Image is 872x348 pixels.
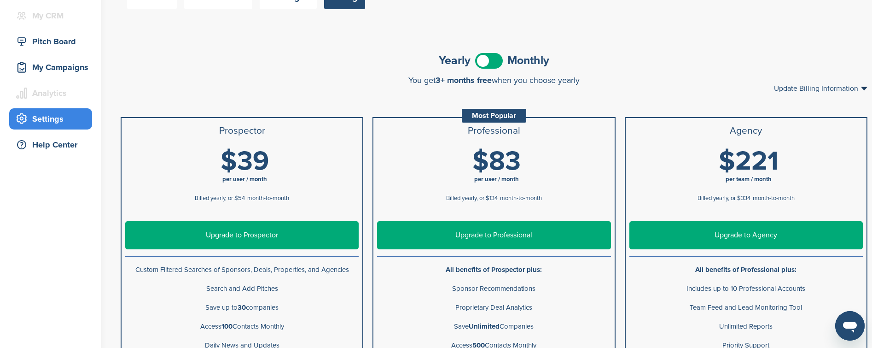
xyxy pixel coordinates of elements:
[835,311,865,341] iframe: Button to launch messaging window
[462,109,526,123] div: Most Popular
[222,176,267,183] span: per user / month
[14,111,92,127] div: Settings
[9,83,92,104] a: Analytics
[446,265,542,274] b: All benefits of Prospector plus:
[774,85,867,92] a: Update Billing Information
[695,265,796,274] b: All benefits of Professional plus:
[14,33,92,50] div: Pitch Board
[446,195,498,202] span: Billed yearly, or $134
[125,283,359,295] p: Search and Add Pitches
[125,302,359,313] p: Save up to companies
[221,322,233,330] b: 100
[14,85,92,101] div: Analytics
[14,59,92,76] div: My Campaigns
[9,57,92,78] a: My Campaigns
[238,303,246,312] b: 30
[377,283,610,295] p: Sponsor Recommendations
[377,125,610,136] h3: Professional
[472,145,521,177] span: $83
[9,134,92,155] a: Help Center
[377,321,610,332] p: Save Companies
[629,125,863,136] h3: Agency
[247,195,289,202] span: month-to-month
[125,221,359,249] a: Upgrade to Prospector
[377,221,610,249] a: Upgrade to Professional
[14,7,92,24] div: My CRM
[474,176,519,183] span: per user / month
[125,264,359,276] p: Custom Filtered Searches of Sponsors, Deals, Properties, and Agencies
[507,55,549,66] span: Monthly
[469,322,500,330] b: Unlimited
[436,75,492,85] span: 3+ months free
[125,321,359,332] p: Access Contacts Monthly
[629,283,863,295] p: Includes up to 10 Professional Accounts
[753,195,795,202] span: month-to-month
[9,108,92,130] a: Settings
[125,125,359,136] h3: Prospector
[629,221,863,249] a: Upgrade to Agency
[14,136,92,153] div: Help Center
[9,5,92,26] a: My CRM
[698,195,750,202] span: Billed yearly, or $334
[629,321,863,332] p: Unlimited Reports
[9,31,92,52] a: Pitch Board
[726,176,772,183] span: per team / month
[121,76,867,85] div: You get when you choose yearly
[629,302,863,313] p: Team Feed and Lead Monitoring Tool
[439,55,471,66] span: Yearly
[719,145,779,177] span: $221
[221,145,269,177] span: $39
[195,195,245,202] span: Billed yearly, or $54
[377,302,610,313] p: Proprietary Deal Analytics
[500,195,542,202] span: month-to-month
